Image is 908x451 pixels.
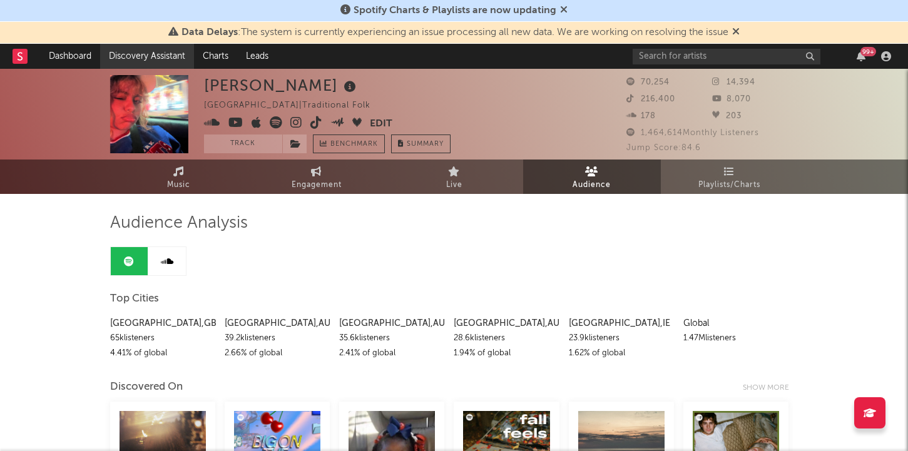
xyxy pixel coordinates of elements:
div: 1.47M listeners [683,331,788,346]
span: Audience [573,178,611,193]
a: Leads [237,44,277,69]
button: Summary [391,134,451,153]
div: 1.62 % of global [569,346,674,361]
div: 4.41 % of global [110,346,215,361]
input: Search for artists [633,49,820,64]
a: Benchmark [313,134,385,153]
div: [GEOGRAPHIC_DATA] , AU [339,316,444,331]
span: Data Delays [181,28,238,38]
span: Dismiss [560,6,568,16]
span: Benchmark [330,137,378,152]
div: 99 + [860,47,876,56]
span: 203 [712,112,742,120]
a: Playlists/Charts [661,160,798,194]
div: 2.41 % of global [339,346,444,361]
div: [GEOGRAPHIC_DATA] , AU [454,316,559,331]
span: 70,254 [626,78,670,86]
span: Dismiss [732,28,740,38]
div: [GEOGRAPHIC_DATA] , AU [225,316,330,331]
span: 14,394 [712,78,755,86]
span: 1,464,614 Monthly Listeners [626,129,759,137]
span: : The system is currently experiencing an issue processing all new data. We are working on resolv... [181,28,728,38]
span: Playlists/Charts [698,178,760,193]
span: Live [446,178,462,193]
button: 99+ [857,51,865,61]
div: 1.94 % of global [454,346,559,361]
a: Charts [194,44,237,69]
span: 178 [626,112,656,120]
a: Live [385,160,523,194]
div: 35.6k listeners [339,331,444,346]
div: 23.9k listeners [569,331,674,346]
div: [GEOGRAPHIC_DATA] , GB [110,316,215,331]
button: Edit [370,116,392,132]
div: 2.66 % of global [225,346,330,361]
span: Summary [407,141,444,148]
div: 65k listeners [110,331,215,346]
div: [PERSON_NAME] [204,75,359,96]
span: Music [167,178,190,193]
span: 216,400 [626,95,675,103]
div: Discovered On [110,380,183,395]
span: Top Cities [110,291,159,307]
a: Dashboard [40,44,100,69]
a: Engagement [248,160,385,194]
button: Track [204,134,282,153]
span: 8,070 [712,95,751,103]
div: [GEOGRAPHIC_DATA] | Traditional Folk [204,98,385,113]
div: Show more [743,380,798,395]
span: Audience Analysis [110,216,248,231]
a: Music [110,160,248,194]
a: Discovery Assistant [100,44,194,69]
div: Global [683,316,788,331]
a: Audience [523,160,661,194]
span: Engagement [292,178,342,193]
span: Jump Score: 84.6 [626,144,701,152]
div: 28.6k listeners [454,331,559,346]
div: 39.2k listeners [225,331,330,346]
div: [GEOGRAPHIC_DATA] , IE [569,316,674,331]
span: Spotify Charts & Playlists are now updating [354,6,556,16]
